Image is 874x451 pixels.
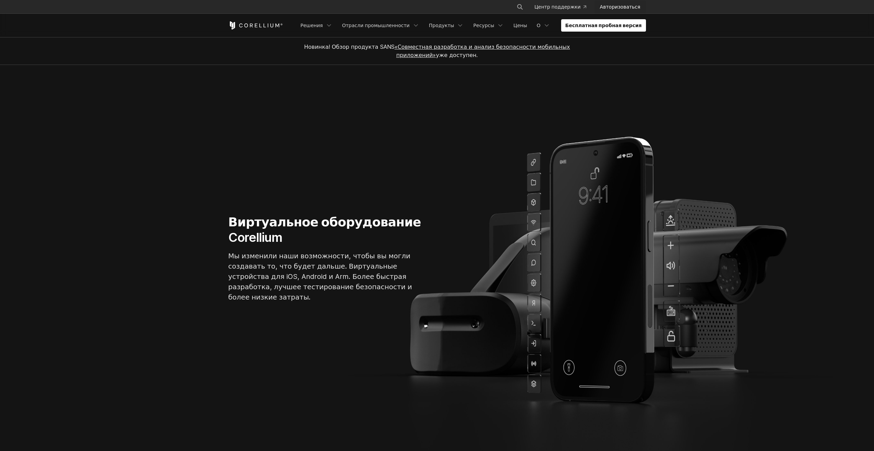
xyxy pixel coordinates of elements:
font: уже доступен. [436,52,478,58]
font: Авторизоваться [600,4,640,10]
div: Меню навигации [296,19,646,32]
button: Поиск [514,1,526,13]
font: Цены [513,22,527,28]
font: О [537,22,541,28]
font: Ресурсы [473,22,494,28]
font: Отрасли промышленности [342,22,410,28]
font: Бесплатная пробная версия [565,22,642,28]
a: «Совместная разработка и анализ безопасности мобильных приложений» [395,43,570,58]
font: Продукты [429,22,454,28]
font: Новинка! Обзор продукта SANS [304,43,394,50]
font: Решения [300,22,323,28]
font: Виртуальное оборудование Corellium [228,214,421,245]
a: Кореллиум Дом [228,21,283,30]
div: Меню навигации [508,1,646,13]
font: Центр поддержки [534,4,580,10]
font: Мы изменили наши возможности, чтобы вы могли создавать то, что будет дальше. Виртуальные устройст... [228,252,412,301]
